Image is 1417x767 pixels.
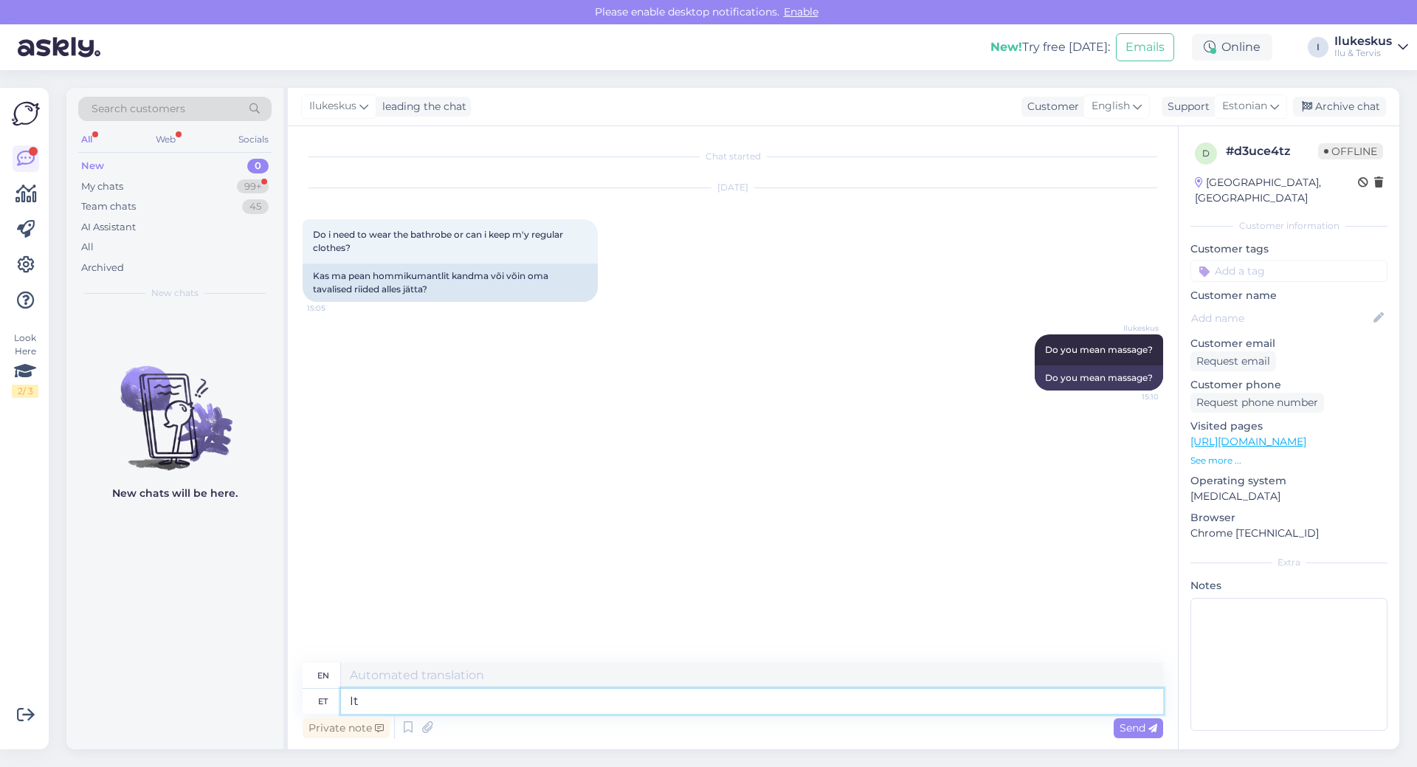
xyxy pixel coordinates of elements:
[12,331,38,398] div: Look Here
[317,663,329,688] div: en
[151,286,199,300] span: New chats
[153,130,179,149] div: Web
[1191,310,1371,326] input: Add name
[1092,98,1130,114] span: English
[1103,323,1159,334] span: Ilukeskus
[112,486,238,501] p: New chats will be here.
[1293,97,1386,117] div: Archive chat
[12,100,40,128] img: Askly Logo
[318,689,328,714] div: et
[12,385,38,398] div: 2 / 3
[1190,377,1387,393] p: Customer phone
[1190,351,1276,371] div: Request email
[1190,578,1387,594] p: Notes
[1021,99,1079,114] div: Customer
[81,240,94,255] div: All
[1334,35,1408,59] a: IlukeskusIlu & Tervis
[1190,241,1387,257] p: Customer tags
[1162,99,1210,114] div: Support
[235,130,272,149] div: Socials
[1226,142,1318,160] div: # d3uce4tz
[313,229,565,253] span: Do i need to wear the bathrobe or can i keep m'y regular clothes?
[1190,419,1387,434] p: Visited pages
[78,130,95,149] div: All
[92,101,185,117] span: Search customers
[1116,33,1174,61] button: Emails
[341,689,1163,714] textarea: It
[1192,34,1272,61] div: Online
[81,261,124,275] div: Archived
[1190,556,1387,569] div: Extra
[1334,35,1392,47] div: Ilukeskus
[1190,336,1387,351] p: Customer email
[1190,489,1387,504] p: [MEDICAL_DATA]
[303,264,598,302] div: Kas ma pean hommikumantlit kandma või võin oma tavalised riided alles jätta?
[1195,175,1358,206] div: [GEOGRAPHIC_DATA], [GEOGRAPHIC_DATA]
[1190,260,1387,282] input: Add a tag
[1035,365,1163,391] div: Do you mean massage?
[307,303,362,314] span: 15:05
[309,98,356,114] span: Ilukeskus
[1190,393,1324,413] div: Request phone number
[81,199,136,214] div: Team chats
[81,220,136,235] div: AI Assistant
[1190,435,1306,448] a: [URL][DOMAIN_NAME]
[376,99,466,114] div: leading the chat
[1190,219,1387,233] div: Customer information
[1308,37,1328,58] div: I
[1190,288,1387,303] p: Customer name
[1120,721,1157,735] span: Send
[1318,143,1383,159] span: Offline
[81,159,104,173] div: New
[303,181,1163,194] div: [DATE]
[303,150,1163,163] div: Chat started
[1103,391,1159,402] span: 15:10
[237,179,269,194] div: 99+
[247,159,269,173] div: 0
[779,5,823,18] span: Enable
[990,38,1110,56] div: Try free [DATE]:
[303,718,390,738] div: Private note
[242,199,269,214] div: 45
[1222,98,1267,114] span: Estonian
[81,179,123,194] div: My chats
[66,340,283,472] img: No chats
[1045,344,1153,355] span: Do you mean massage?
[1334,47,1392,59] div: Ilu & Tervis
[1190,510,1387,526] p: Browser
[990,40,1022,54] b: New!
[1202,148,1210,159] span: d
[1190,526,1387,541] p: Chrome [TECHNICAL_ID]
[1190,454,1387,467] p: See more ...
[1190,473,1387,489] p: Operating system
